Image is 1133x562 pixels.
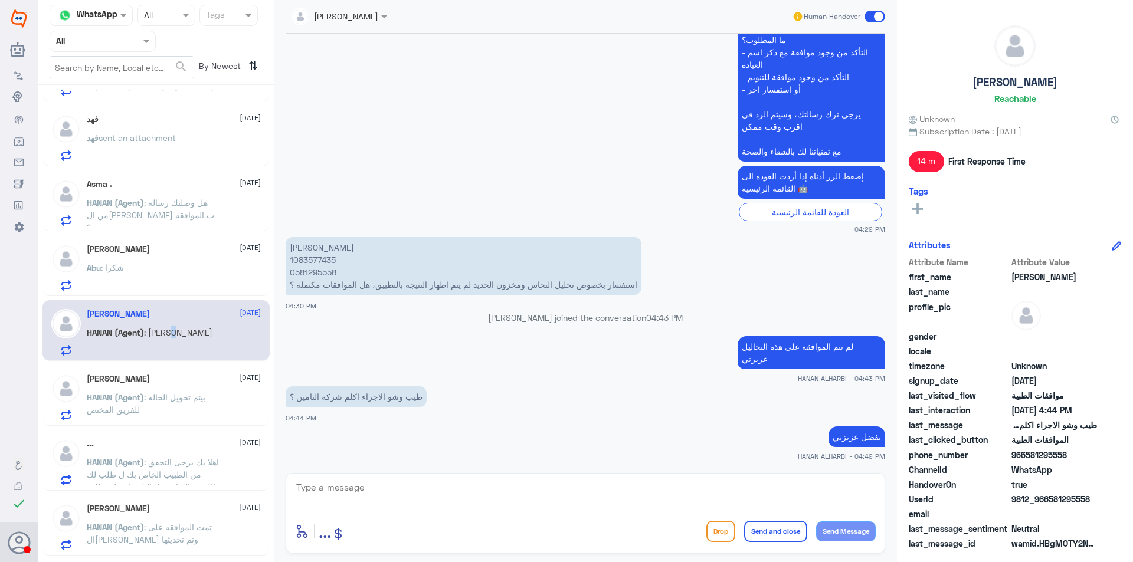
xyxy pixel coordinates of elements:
[909,493,1009,505] span: UserId
[319,520,331,541] span: ...
[995,26,1035,66] img: defaultAdmin.png
[739,203,882,221] div: العودة للقائمة الرئيسية
[87,522,144,532] span: HANAN (Agent)
[51,309,81,338] img: defaultAdmin.png
[738,166,885,199] p: 1/9/2025, 4:29 PM
[909,125,1121,137] span: Subscription Date : [DATE]
[909,113,955,125] span: Unknown
[1011,433,1097,446] span: الموافقات الطبية
[286,386,427,407] p: 1/9/2025, 4:44 PM
[11,9,27,28] img: Widebot Logo
[87,244,150,254] h5: Abu Shaibah
[909,256,1009,268] span: Attribute Name
[240,178,261,188] span: [DATE]
[50,57,194,78] input: Search by Name, Local etc…
[87,327,144,337] span: HANAN (Agent)
[1011,537,1097,550] span: wamid.HBgMOTY2NTgxMjk1NTU4FQIAEhgUM0E5RkREQjk1Q0U4Q0FEMEEwNTMA
[174,57,188,77] button: search
[240,242,261,253] span: [DATE]
[1011,301,1041,330] img: defaultAdmin.png
[240,437,261,448] span: [DATE]
[1011,389,1097,402] span: موافقات الطبية
[909,449,1009,461] span: phone_number
[8,531,30,554] button: Avatar
[1011,404,1097,416] span: 2025-09-01T13:44:23.029Z
[99,133,176,143] span: sent an attachment
[1011,464,1097,476] span: 2
[194,56,244,80] span: By Newest
[994,93,1036,104] h6: Reachable
[1011,330,1097,343] span: null
[51,179,81,209] img: defaultAdmin.png
[240,502,261,512] span: [DATE]
[972,75,1057,89] h5: [PERSON_NAME]
[12,497,26,511] i: check
[248,56,258,75] i: ⇅
[1011,360,1097,372] span: Unknown
[909,330,1009,343] span: gender
[286,414,316,422] span: 04:44 PM
[909,186,928,196] h6: Tags
[909,271,1009,283] span: first_name
[87,522,212,544] span: : تمت الموافقه على ال[PERSON_NAME] وتم تحديثها
[1011,256,1097,268] span: Attribute Value
[87,392,144,402] span: HANAN (Agent)
[101,262,124,272] span: : شكرا
[1011,345,1097,357] span: null
[804,11,860,22] span: Human Handover
[87,439,94,449] h5: ...
[948,155,1026,167] span: First Response Time
[87,392,205,415] span: : بيتم تحويل الحاله للفريق المختص
[51,504,81,533] img: defaultAdmin.png
[286,311,885,324] p: [PERSON_NAME] joined the conversation
[87,179,112,189] h5: Asma .
[1011,508,1097,520] span: null
[798,373,885,383] span: HANAN ALHARBI - 04:43 PM
[909,285,1009,298] span: last_name
[240,372,261,383] span: [DATE]
[87,504,150,514] h5: Abdelrahman Sharif
[286,302,316,310] span: 04:30 PM
[51,114,81,144] img: defaultAdmin.png
[854,224,885,234] span: 04:29 PM
[240,307,261,318] span: [DATE]
[56,6,74,24] img: whatsapp.png
[909,478,1009,491] span: HandoverOn
[87,457,219,504] span: : اهلا بك يرجى التحقق من الطبيب الخاص بك ل طلب لك الاشعه المناسبه لحالتك بناء على طلب التامين
[1011,478,1097,491] span: true
[87,198,144,208] span: HANAN (Agent)
[319,518,331,544] button: ...
[909,464,1009,476] span: ChannelId
[829,426,885,447] p: 1/9/2025, 4:49 PM
[744,521,807,542] button: Send and close
[909,537,1009,550] span: last_message_id
[174,60,188,74] span: search
[1011,449,1097,461] span: 966581295558
[240,113,261,123] span: [DATE]
[909,389,1009,402] span: last_visited_flow
[706,521,735,542] button: Drop
[87,133,99,143] span: فهد
[87,309,150,319] h5: Sarah
[87,457,144,467] span: HANAN (Agent)
[87,262,101,272] span: Abu
[87,374,150,384] h5: Khaled Elmitwalli
[144,327,212,337] span: : [PERSON_NAME]
[909,239,951,250] h6: Attributes
[1011,374,1097,387] span: 2025-09-01T13:29:00.058Z
[646,313,683,323] span: 04:43 PM
[1011,522,1097,535] span: 0
[1011,493,1097,505] span: 9812_966581295558
[87,114,99,124] h5: فهد
[909,151,944,172] span: 14 m
[909,522,1009,535] span: last_message_sentiment
[51,439,81,468] img: defaultAdmin.png
[909,345,1009,357] span: locale
[909,301,1009,328] span: profile_pic
[1011,419,1097,431] span: طيب وشو الاجراء اكلم شركة التامين ؟
[51,244,81,274] img: defaultAdmin.png
[738,336,885,369] p: 1/9/2025, 4:43 PM
[1011,271,1097,283] span: Sarah
[204,8,225,24] div: Tags
[51,374,81,403] img: defaultAdmin.png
